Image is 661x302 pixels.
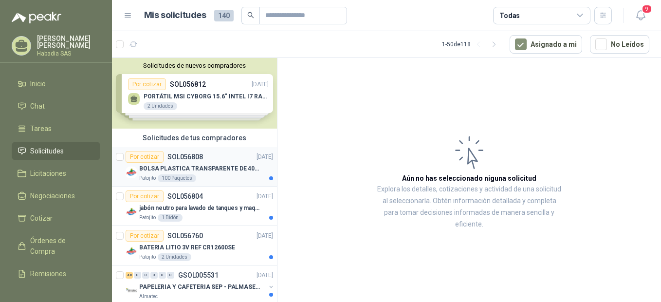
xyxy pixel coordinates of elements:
a: Licitaciones [12,164,100,183]
a: Por cotizarSOL056804[DATE] Company Logojabón neutro para lavado de tanques y maquinas.Patojito1 B... [112,187,277,226]
img: Logo peakr [12,12,61,23]
p: Explora los detalles, cotizaciones y actividad de una solicitud al seleccionarla. Obtén informaci... [375,184,564,230]
p: Habadia SAS [37,51,100,57]
p: [DATE] [257,192,273,201]
p: SOL056804 [167,193,203,200]
a: Negociaciones [12,187,100,205]
button: Asignado a mi [510,35,582,54]
div: 48 [126,272,133,279]
span: 9 [642,4,652,14]
a: Solicitudes [12,142,100,160]
div: 100 Paquetes [158,174,196,182]
a: Tareas [12,119,100,138]
img: Company Logo [126,167,137,178]
button: Solicitudes de nuevos compradores [116,62,273,69]
a: Cotizar [12,209,100,227]
a: Órdenes de Compra [12,231,100,261]
button: No Leídos [590,35,649,54]
div: 0 [167,272,174,279]
span: Inicio [30,78,46,89]
span: Tareas [30,123,52,134]
a: Inicio [12,75,100,93]
p: [DATE] [257,152,273,162]
p: Almatec [139,293,158,301]
p: [DATE] [257,271,273,280]
div: Por cotizar [126,190,164,202]
div: Solicitudes de tus compradores [112,129,277,147]
h3: Aún no has seleccionado niguna solicitud [402,173,536,184]
div: 1 - 50 de 118 [442,37,502,52]
img: Company Logo [126,245,137,257]
span: Cotizar [30,213,53,224]
div: Todas [499,10,520,21]
p: PAPELERIA Y CAFETERIA SEP - PALMASECA [139,283,260,292]
a: Remisiones [12,264,100,283]
button: 9 [632,7,649,24]
p: [DATE] [257,231,273,241]
div: 2 Unidades [158,253,191,261]
div: Solicitudes de nuevos compradoresPor cotizarSOL056812[DATE] PORTÁTIL MSI CYBORG 15.6" INTEL I7 RA... [112,58,277,129]
div: Por cotizar [126,151,164,163]
p: BATERIA LITIO 3V REF CR12600SE [139,243,235,252]
p: GSOL005531 [178,272,219,279]
p: SOL056760 [167,232,203,239]
p: Patojito [139,214,156,222]
div: Por cotizar [126,230,164,242]
a: Por cotizarSOL056808[DATE] Company LogoBOLSA PLASTICA TRANSPARENTE DE 40*60 CMSPatojito100 Paquetes [112,147,277,187]
span: Remisiones [30,268,66,279]
p: BOLSA PLASTICA TRANSPARENTE DE 40*60 CMS [139,164,260,173]
span: Negociaciones [30,190,75,201]
div: 0 [142,272,149,279]
p: SOL056808 [167,153,203,160]
span: 140 [214,10,234,21]
span: search [247,12,254,19]
div: 1 Bidón [158,214,183,222]
span: Chat [30,101,45,112]
span: Órdenes de Compra [30,235,91,257]
img: Company Logo [126,206,137,218]
p: jabón neutro para lavado de tanques y maquinas. [139,204,260,213]
h1: Mis solicitudes [144,8,206,22]
div: 0 [134,272,141,279]
img: Company Logo [126,285,137,297]
a: Por cotizarSOL056760[DATE] Company LogoBATERIA LITIO 3V REF CR12600SEPatojito2 Unidades [112,226,277,265]
p: Patojito [139,253,156,261]
span: Licitaciones [30,168,66,179]
a: 48 0 0 0 0 0 GSOL005531[DATE] Company LogoPAPELERIA Y CAFETERIA SEP - PALMASECAAlmatec [126,269,275,301]
a: Chat [12,97,100,115]
p: [PERSON_NAME] [PERSON_NAME] [37,35,100,49]
div: 0 [150,272,158,279]
div: 0 [159,272,166,279]
p: Patojito [139,174,156,182]
span: Solicitudes [30,146,64,156]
